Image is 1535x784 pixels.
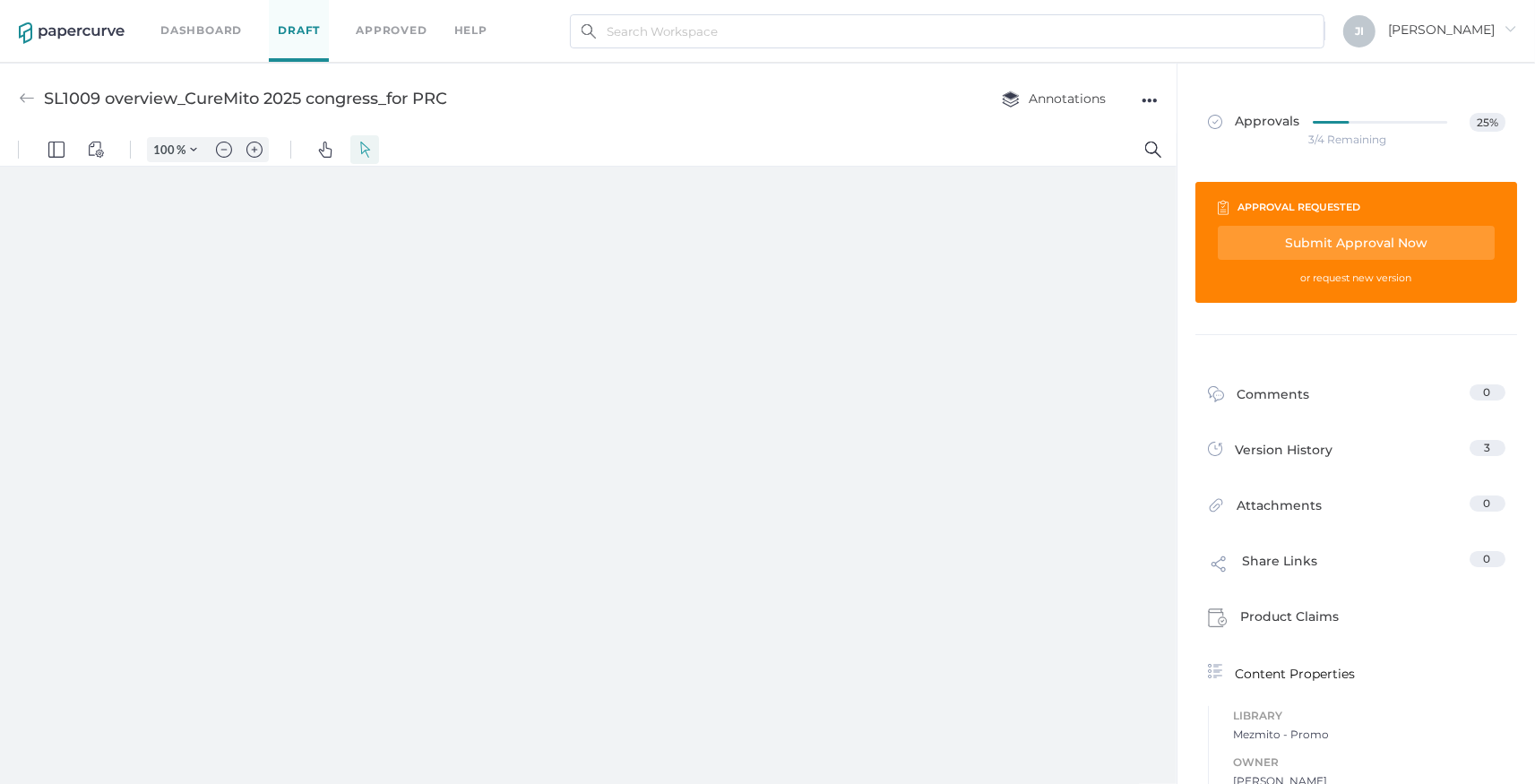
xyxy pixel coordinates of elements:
a: Approvals25% [1197,95,1516,151]
span: [PERSON_NAME] [1388,22,1516,38]
a: Comments0 [1208,384,1505,412]
img: default-magnifying-glass.svg [1145,8,1161,24]
div: Submit Approval Now [1218,226,1495,260]
span: Library [1234,706,1505,726]
img: share-link-icon.af96a55c.svg [1208,553,1229,580]
a: Product Claims [1208,607,1505,633]
button: Search [1139,2,1168,30]
div: Comments [1208,384,1310,412]
input: Search Workspace [570,14,1324,48]
img: default-select.svg [357,8,373,24]
span: Approvals [1208,113,1300,133]
img: annotation-layers.cc6d0e6b.svg [1002,90,1020,108]
img: clipboard-icon-white.67177333.svg [1218,200,1229,215]
span: J I [1355,24,1364,38]
span: 0 [1484,552,1491,565]
div: Version History [1208,440,1333,465]
img: versions-icon.ee5af6b0.svg [1208,442,1222,460]
div: Product Claims [1208,607,1340,633]
span: Annotations [1002,90,1106,107]
span: Mezmito - Promo [1234,726,1505,744]
img: default-plus.svg [246,8,263,24]
a: Dashboard [160,21,242,40]
a: Share Links0 [1208,551,1505,585]
div: Attachments [1208,495,1323,523]
img: chevron.svg [190,13,197,20]
img: comment-icon.4fbda5a2.svg [1208,386,1224,407]
button: Zoom in [240,4,269,29]
i: arrow_right [1504,22,1516,35]
img: back-arrow-grey.72011ae3.svg [19,90,35,107]
div: ●●● [1142,88,1158,113]
img: approved-grey.341b8de9.svg [1208,115,1222,129]
img: attachments-icon.0dd0e375.svg [1208,497,1224,518]
img: default-pan.svg [317,8,333,24]
div: help [454,21,487,40]
div: approval requested [1237,197,1360,217]
button: Zoom Controls [179,4,208,29]
img: content-properties-icon.34d20aed.svg [1208,664,1222,678]
button: View Controls [82,2,110,30]
button: Zoom out [210,4,238,29]
a: Attachments0 [1208,495,1505,523]
img: claims-icon.71597b81.svg [1208,608,1228,628]
a: Approved [356,21,427,40]
div: Share Links [1208,551,1318,585]
div: or request new version [1218,268,1495,288]
span: 0 [1484,496,1491,510]
button: Panel [42,2,71,30]
input: Set zoom [148,8,177,24]
span: 25% [1470,113,1505,132]
span: 3 [1484,441,1490,454]
img: search.bf03fe8b.svg [582,24,596,39]
img: default-minus.svg [216,8,232,24]
button: Pan [311,2,340,30]
div: Content Properties [1208,662,1505,684]
span: Owner [1234,753,1505,772]
span: % [177,9,185,23]
div: SL1009 overview_CureMito 2025 congress_for PRC [44,82,447,116]
img: default-leftsidepanel.svg [48,8,65,24]
a: Version History3 [1208,440,1505,465]
img: default-viewcontrols.svg [88,8,104,24]
span: 0 [1484,385,1491,399]
button: Select [350,2,379,30]
img: papercurve-logo-colour.7244d18c.svg [19,22,125,44]
button: Annotations [984,82,1124,116]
